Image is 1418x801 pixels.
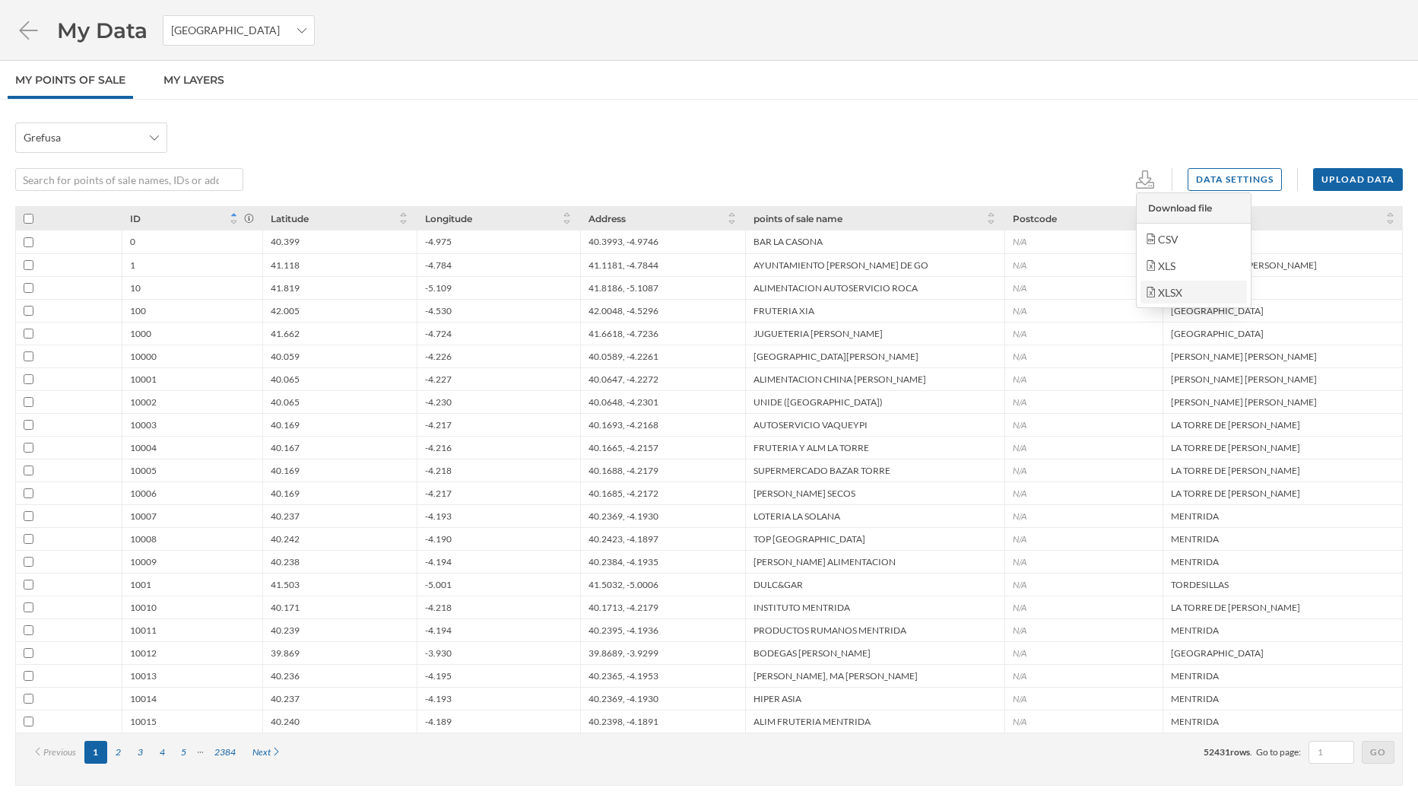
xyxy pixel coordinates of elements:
div: 10008 [130,533,157,545]
div: MENTRIDA [1171,693,1219,704]
div: 1 [130,259,135,271]
div: [PERSON_NAME] SECOS [753,488,855,499]
div: HIPER ASIA [753,693,801,704]
div: [GEOGRAPHIC_DATA] [1171,305,1264,316]
div: 40.1693, -4.2168 [588,419,658,431]
div: 40.0648, -4.2301 [588,396,658,408]
div: 10015 [130,716,157,727]
div: 40.1685, -4.2172 [588,488,658,499]
div: LA TORRE DE [PERSON_NAME] [1171,488,1300,499]
div: [GEOGRAPHIC_DATA][PERSON_NAME] [753,351,918,362]
div: N/A [1013,602,1026,613]
div: 10 [130,282,141,294]
div: N/A [1013,282,1026,294]
div: MENTRIDA [1171,670,1219,682]
div: 40.3993, -4.9746 [588,236,658,247]
div: N/A [1013,259,1026,271]
span: Address [588,213,626,224]
div: 10005 [130,465,157,476]
div: 100 [130,305,146,316]
div: Download file [1148,202,1212,215]
div: -4.193 [425,510,452,522]
div: N/A [1013,533,1026,545]
div: 42.0048, -4.5296 [588,305,658,316]
div: N/A [1013,236,1026,247]
div: -3.930 [425,647,452,659]
div: SUPERMERCADO BAZAR TORRE [753,465,890,476]
div: N/A [1013,419,1026,431]
div: 0 [130,236,135,247]
div: N/A [1013,328,1026,339]
div: -4.227 [425,373,452,385]
div: ALIMENTACION AUTOSERVICIO ROCA [753,282,918,294]
div: 10010 [130,602,157,613]
span: Go to page: [1256,745,1301,759]
div: N/A [1013,373,1026,385]
div: 41.1181, -4.7844 [588,259,658,271]
div: LA TORRE DE [PERSON_NAME] [1171,442,1300,453]
div: N/A [1013,442,1026,453]
div: 40.238 [271,556,300,567]
div: 40.237 [271,693,300,704]
div: FRUTERIA XIA [753,305,814,316]
div: N/A [1013,556,1026,567]
div: N/A [1013,693,1026,704]
div: -4.218 [425,465,452,476]
div: -4.190 [425,533,452,545]
div: 39.869 [271,647,300,659]
div: 10007 [130,510,157,522]
div: N/A [1013,625,1026,636]
div: -4.195 [425,670,452,682]
span: Support [30,11,85,24]
div: BODEGAS [PERSON_NAME] [753,647,871,659]
div: 40.242 [271,533,300,545]
div: -5.001 [425,579,452,590]
div: LA TORRE DE [PERSON_NAME] [1171,419,1300,431]
span: Longitude [425,213,472,224]
div: MENTRIDA [1171,556,1219,567]
span: Latitude [271,213,309,224]
div: N/A [1013,510,1026,522]
div: -4.226 [425,351,452,362]
div: 10011 [130,625,157,636]
div: MENTRIDA [1171,716,1219,727]
div: 10003 [130,419,157,431]
div: 41.503 [271,579,300,590]
div: TOP [GEOGRAPHIC_DATA] [753,533,865,545]
div: 10004 [130,442,157,453]
a: My Layers [156,61,232,99]
div: 40.2369, -4.1930 [588,510,658,522]
span: . [1250,746,1252,758]
div: 10006 [130,488,157,499]
div: LA TORRE DE [PERSON_NAME] [1171,465,1300,476]
div: -4.230 [425,396,452,408]
div: JUGUETERIA [PERSON_NAME] [753,328,883,339]
div: XLS [1144,258,1242,274]
div: -5.109 [425,282,452,294]
div: -4.194 [425,625,452,636]
div: ALIM FRUTERIA MENTRIDA [753,716,871,727]
a: My points of sale [8,61,133,99]
div: -4.189 [425,716,452,727]
span: 52431 [1204,746,1230,758]
div: [PERSON_NAME] [PERSON_NAME] [1171,351,1317,362]
div: N/A [1013,579,1026,590]
div: -4.194 [425,556,452,567]
div: -4.217 [425,488,452,499]
input: 1 [1313,745,1350,760]
div: -4.216 [425,442,452,453]
div: MENTRIDA [1171,625,1219,636]
div: 40.059 [271,351,300,362]
div: [GEOGRAPHIC_DATA] [1171,328,1264,339]
div: -4.218 [425,602,452,613]
div: 40.0647, -4.2272 [588,373,658,385]
div: 40.167 [271,442,300,453]
div: -4.975 [425,236,452,247]
div: 40.237 [271,510,300,522]
div: N/A [1013,351,1026,362]
div: -4.724 [425,328,452,339]
div: 40.1688, -4.2179 [588,465,658,476]
div: 40.169 [271,465,300,476]
div: 40.171 [271,602,300,613]
div: 10014 [130,693,157,704]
